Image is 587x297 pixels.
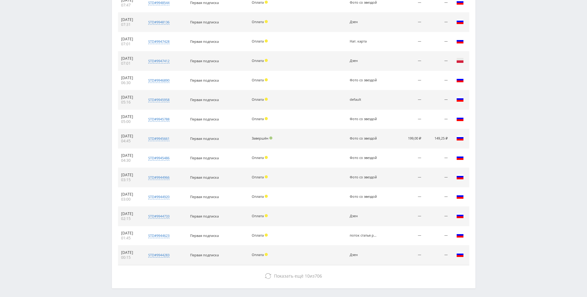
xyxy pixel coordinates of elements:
span: Холд [265,39,268,43]
td: — [393,32,425,51]
div: [DATE] [121,56,140,61]
span: Холд [265,20,268,23]
span: Холд [265,98,268,101]
span: Первая подписка [190,253,219,257]
div: 07:47 [121,3,140,8]
img: rus.png [456,76,464,83]
div: std#9945958 [148,97,169,102]
button: Показать ещё 10из706 [118,270,469,282]
span: Первая подписка [190,233,219,238]
span: 706 [315,273,322,279]
span: Подтвержден [269,136,272,140]
img: rus.png [456,231,464,239]
span: Холд [265,156,268,159]
div: 07:31 [121,22,140,27]
div: std#9944920 [148,194,169,199]
span: Холд [265,195,268,198]
span: Холд [265,117,268,120]
div: [DATE] [121,231,140,236]
img: rus.png [456,173,464,181]
img: rus.png [456,134,464,142]
span: 10 [305,273,310,279]
div: 04:45 [121,139,140,144]
div: Дзен [350,20,377,24]
span: Первая подписка [190,78,219,83]
td: — [393,110,425,129]
td: — [424,13,450,32]
td: — [393,148,425,168]
div: std#9944733 [148,214,169,219]
td: — [424,168,450,187]
div: std#9947428 [148,39,169,44]
div: Нат. карта [350,39,377,43]
td: — [393,13,425,32]
div: Дзен [350,214,377,218]
td: — [424,32,450,51]
div: 05:00 [121,119,140,124]
div: std#9948136 [148,20,169,25]
div: std#9946890 [148,78,169,83]
div: std#9947412 [148,59,169,63]
div: Фото со звездой [350,156,377,160]
div: 04:30 [121,158,140,163]
div: Дзен [350,59,377,63]
div: std#9945788 [148,117,169,122]
span: из [274,273,322,279]
div: 06:30 [121,80,140,85]
td: — [424,148,450,168]
div: [DATE] [121,192,140,197]
div: Дзен [350,253,377,257]
span: Оплата [252,78,264,82]
span: Первая подписка [190,20,219,24]
span: Первая подписка [190,156,219,160]
span: Оплата [252,19,264,24]
span: Завершён [252,136,268,140]
td: — [393,207,425,226]
td: — [424,110,450,129]
span: Первая подписка [190,39,219,44]
div: Фото со звездой [350,175,377,179]
span: Холд [265,175,268,178]
td: — [424,51,450,71]
div: std#9945661 [148,136,169,141]
span: Холд [265,59,268,62]
span: Оплата [252,175,264,179]
div: Фото со звездой [350,117,377,121]
td: — [393,226,425,246]
span: Оплата [252,39,264,43]
div: 01:45 [121,236,140,241]
span: Оплата [252,252,264,257]
div: [DATE] [121,17,140,22]
img: rus.png [456,212,464,219]
div: std#9944623 [148,233,169,238]
div: [DATE] [121,75,140,80]
span: Холд [265,214,268,217]
span: Оплата [252,194,264,199]
span: Показать ещё [274,273,304,279]
td: — [393,51,425,71]
span: Первая подписка [190,59,219,63]
span: Первая подписка [190,194,219,199]
img: rus.png [456,193,464,200]
div: Фото со звездой [350,136,377,140]
span: Холд [265,1,268,4]
span: Первая подписка [190,97,219,102]
span: Первая подписка [190,175,219,180]
div: [DATE] [121,250,140,255]
span: Оплата [252,214,264,218]
img: rus.png [456,251,464,258]
div: [DATE] [121,134,140,139]
td: — [393,90,425,110]
img: rus.png [456,96,464,103]
div: std#9948544 [148,0,169,5]
td: — [424,90,450,110]
span: Оплата [252,116,264,121]
span: Оплата [252,97,264,102]
span: Оплата [252,155,264,160]
div: std#9945486 [148,156,169,161]
span: Оплата [252,58,264,63]
span: Оплата [252,233,264,238]
span: Первая подписка [190,214,219,218]
td: — [424,71,450,90]
div: default [350,98,377,102]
